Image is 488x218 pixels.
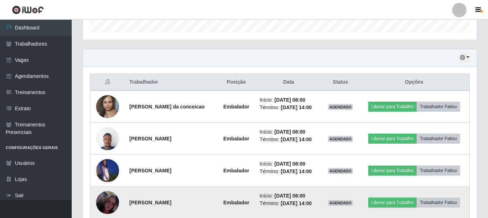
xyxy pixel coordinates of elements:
li: Início: [260,192,318,200]
li: Término: [260,200,318,207]
time: [DATE] 08:00 [274,129,305,135]
strong: [PERSON_NAME] da conceicao [129,104,205,110]
time: [DATE] 08:00 [274,193,305,199]
li: Término: [260,104,318,111]
img: CoreUI Logo [12,5,44,14]
button: Trabalhador Faltou [417,134,460,144]
th: Posição [217,74,255,91]
strong: [PERSON_NAME] [129,200,171,205]
img: 1752311945610.jpeg [96,81,119,133]
time: [DATE] 14:00 [281,136,312,142]
time: [DATE] 08:00 [274,97,305,103]
span: AGENDADO [328,104,353,110]
strong: Embalador [223,200,249,205]
button: Trabalhador Faltou [417,102,460,112]
time: [DATE] 08:00 [274,161,305,167]
span: AGENDADO [328,168,353,174]
span: AGENDADO [328,136,353,142]
th: Status [322,74,359,91]
strong: [PERSON_NAME] [129,136,171,142]
button: Liberar para Trabalho [368,198,417,208]
time: [DATE] 14:00 [281,168,312,174]
button: Trabalhador Faltou [417,198,460,208]
li: Término: [260,168,318,175]
time: [DATE] 14:00 [281,105,312,110]
button: Liberar para Trabalho [368,166,417,176]
img: 1745848645902.jpeg [96,159,119,182]
th: Trabalhador [125,74,217,91]
time: [DATE] 14:00 [281,200,312,206]
span: AGENDADO [328,200,353,206]
li: Início: [260,160,318,168]
th: Data [255,74,322,91]
strong: Embalador [223,104,249,110]
th: Opções [359,74,470,91]
li: Início: [260,128,318,136]
button: Liberar para Trabalho [368,102,417,112]
strong: Embalador [223,168,249,173]
button: Liberar para Trabalho [368,134,417,144]
strong: Embalador [223,136,249,142]
img: 1732034222988.jpeg [96,123,119,154]
strong: [PERSON_NAME] [129,168,171,173]
button: Trabalhador Faltou [417,166,460,176]
li: Início: [260,96,318,104]
li: Término: [260,136,318,143]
